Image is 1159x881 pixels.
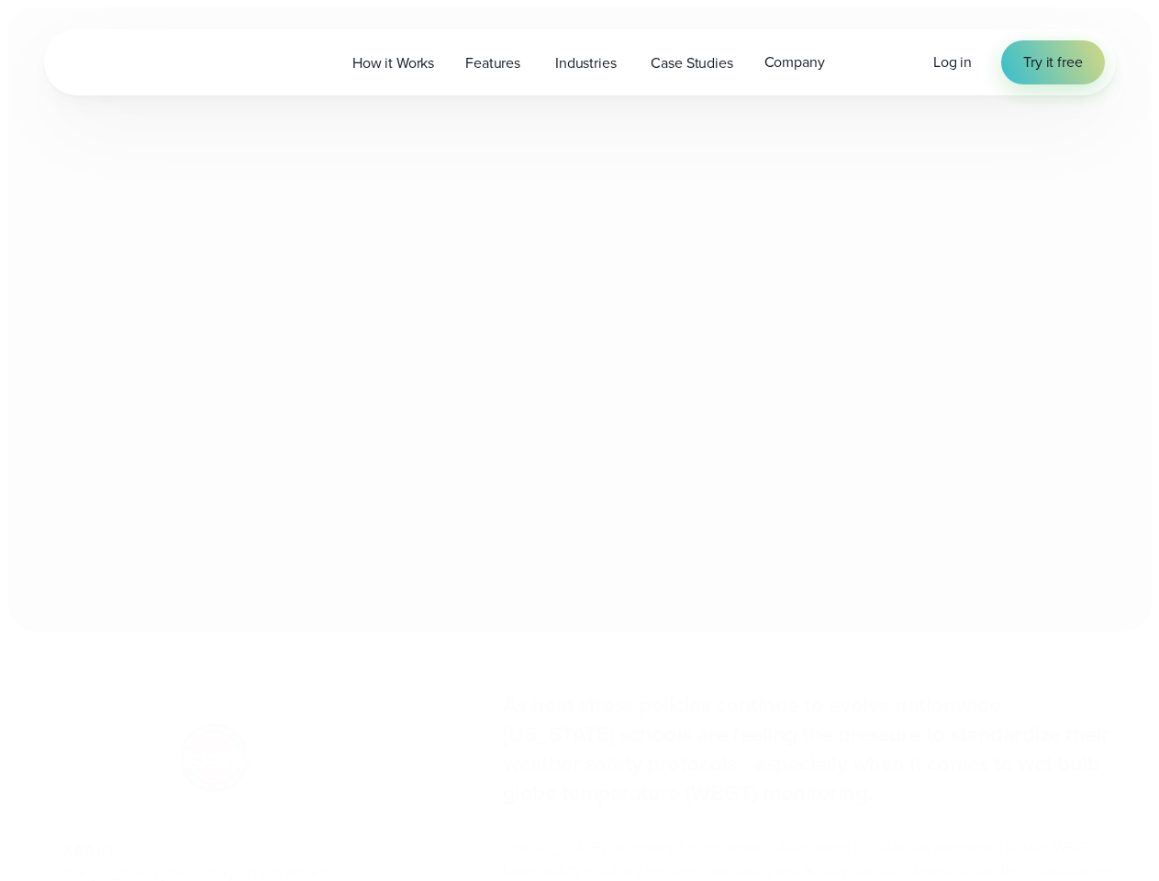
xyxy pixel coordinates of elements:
[635,44,748,82] a: Case Studies
[764,51,825,73] span: Company
[651,52,732,74] span: Case Studies
[337,44,450,82] a: How it Works
[933,51,972,73] a: Log in
[555,52,616,74] span: Industries
[352,52,434,74] span: How it Works
[465,52,520,74] span: Features
[1023,51,1082,73] span: Try it free
[1001,40,1104,84] a: Try it free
